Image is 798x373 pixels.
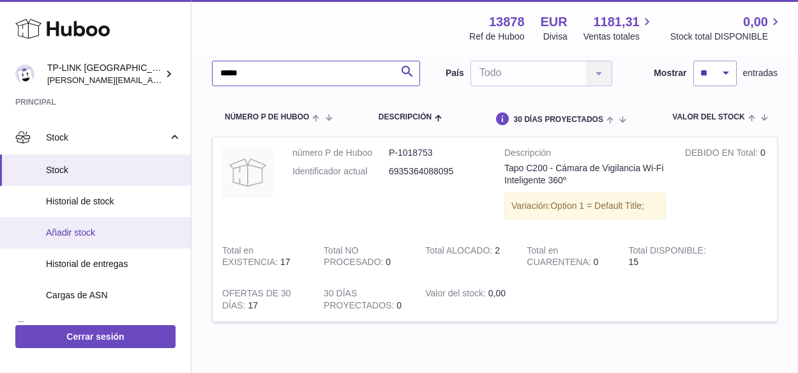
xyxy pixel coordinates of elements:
[504,147,666,162] strong: Descripción
[47,62,162,86] div: TP-LINK [GEOGRAPHIC_DATA], SOCIEDAD LIMITADA
[425,288,488,301] strong: Valor del stock
[222,147,273,198] img: product image
[46,227,181,239] span: Añadir stock
[389,165,485,178] dd: 6935364088095
[670,31,783,43] span: Stock total DISPONIBLE
[743,67,778,79] span: entradas
[46,258,181,270] span: Historial de entregas
[46,132,168,144] span: Stock
[489,13,525,31] strong: 13878
[15,325,176,348] a: Cerrar sesión
[446,67,464,79] label: País
[46,164,181,176] span: Stock
[488,288,506,298] span: 0,00
[675,137,777,235] td: 0
[628,245,705,259] strong: Total DISPONIBLE
[389,147,485,159] dd: P-1018753
[541,13,568,31] strong: EUR
[15,65,34,84] img: celia.yan@tp-link.com
[513,116,603,124] span: 30 DÍAS PROYECTADOS
[324,288,396,314] strong: 30 DÍAS PROYECTADOS
[550,201,644,211] span: Option 1 = Default Title;
[619,235,720,278] td: 15
[46,289,181,301] span: Cargas de ASN
[314,235,416,278] td: 0
[222,245,280,271] strong: Total en EXISTENCIA
[583,31,654,43] span: Ventas totales
[47,75,256,85] span: [PERSON_NAME][EMAIL_ADDRESS][DOMAIN_NAME]
[527,245,593,271] strong: Total en CUARENTENA
[672,113,744,121] span: Valor del stock
[292,147,389,159] dt: número P de Huboo
[222,288,291,314] strong: OFERTAS DE 30 DÍAS
[379,113,432,121] span: Descripción
[670,13,783,43] a: 0,00 Stock total DISPONIBLE
[594,257,599,267] span: 0
[416,235,517,278] td: 2
[292,165,389,178] dt: Identificador actual
[743,13,768,31] span: 0,00
[213,235,314,278] td: 17
[685,148,760,161] strong: DEBIDO EN Total
[504,193,666,219] div: Variación:
[213,278,314,321] td: 17
[654,67,686,79] label: Mostrar
[543,31,568,43] div: Divisa
[46,195,181,208] span: Historial de stock
[324,245,386,271] strong: Total NO PROCESADO
[593,13,639,31] span: 1181,31
[469,31,524,43] div: Ref de Huboo
[225,113,309,121] span: número P de Huboo
[425,245,495,259] strong: Total ALOCADO
[314,278,416,321] td: 0
[583,13,654,43] a: 1181,31 Ventas totales
[504,162,666,187] div: Tapo C200 - Cámara de Vigilancia Wi-Fi Inteligente 360º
